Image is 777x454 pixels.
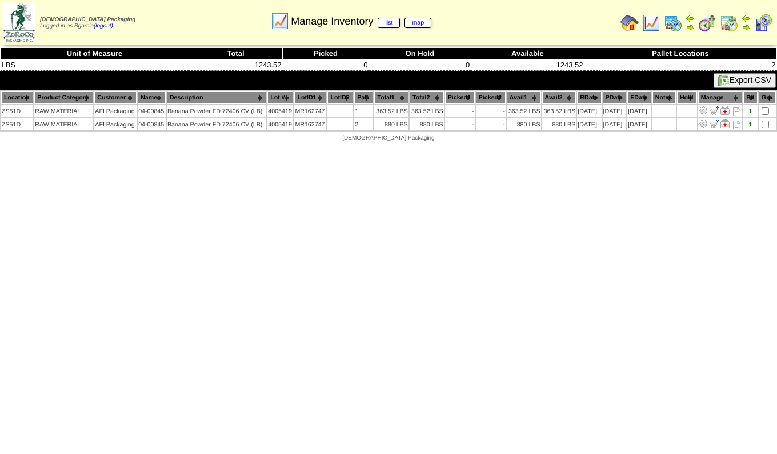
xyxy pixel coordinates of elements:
[710,106,719,115] img: Move
[3,3,35,42] img: zoroco-logo-small.webp
[374,91,408,104] th: Total1
[189,59,282,71] td: 1243.52
[742,23,751,32] img: arrowright.gif
[507,118,541,130] td: 880 LBS
[94,23,113,29] a: (logout)
[471,59,584,71] td: 1243.52
[94,91,137,104] th: Customer
[138,105,166,117] td: 04-00845
[686,23,695,32] img: arrowright.gif
[40,17,135,29] span: Logged in as Bgarcia
[1,59,189,71] td: LBS
[627,105,651,117] td: [DATE]
[354,118,373,130] td: 2
[34,91,93,104] th: Product Category
[744,121,756,128] div: 1
[342,135,434,141] span: [DEMOGRAPHIC_DATA] Packaging
[652,91,676,104] th: Notes
[677,91,697,104] th: Hold
[369,48,471,59] th: On Hold
[627,91,651,104] th: EDate
[733,107,740,116] i: Note
[1,105,33,117] td: ZS51D
[1,48,189,59] th: Unit of Measure
[718,75,730,86] img: excel.gif
[476,105,506,117] td: -
[410,105,444,117] td: 363.52 LBS
[542,118,576,130] td: 880 LBS
[714,73,776,88] button: Export CSV
[94,118,137,130] td: AFI Packaging
[698,91,743,104] th: Manage
[283,48,369,59] th: Picked
[34,105,93,117] td: RAW MATERIAL
[642,14,660,32] img: line_graph.gif
[720,106,730,115] img: Manage Hold
[189,48,282,59] th: Total
[94,105,137,117] td: AFI Packaging
[410,118,444,130] td: 880 LBS
[445,91,475,104] th: Picked1
[291,15,431,27] span: Manage Inventory
[759,91,776,104] th: Grp
[138,118,166,130] td: 04-00845
[1,91,33,104] th: Location
[476,118,506,130] td: -
[627,118,651,130] td: [DATE]
[507,105,541,117] td: 363.52 LBS
[404,18,431,28] a: map
[271,12,289,30] img: line_graph.gif
[743,91,757,104] th: Plt
[476,91,506,104] th: Picked2
[294,91,326,104] th: LotID1
[354,91,373,104] th: Pal#
[471,48,584,59] th: Available
[720,119,730,128] img: Manage Hold
[733,121,740,129] i: Note
[410,91,444,104] th: Total2
[378,18,400,28] a: list
[710,119,719,128] img: Move
[267,105,293,117] td: 4005419
[542,105,576,117] td: 363.52 LBS
[1,118,33,130] td: ZS51D
[584,59,777,71] td: 2
[374,118,408,130] td: 880 LBS
[294,118,326,130] td: MR162747
[138,91,166,104] th: Name
[664,14,682,32] img: calendarprod.gif
[283,59,369,71] td: 0
[577,91,601,104] th: RDate
[445,118,475,130] td: -
[603,105,627,117] td: [DATE]
[445,105,475,117] td: -
[369,59,471,71] td: 0
[167,105,266,117] td: Banana Powder FD 72406 CV (LB)
[34,118,93,130] td: RAW MATERIAL
[507,91,541,104] th: Avail1
[584,48,777,59] th: Pallet Locations
[603,91,627,104] th: PDate
[354,105,373,117] td: 1
[699,106,708,115] img: Adjust
[744,108,756,115] div: 1
[577,118,601,130] td: [DATE]
[699,119,708,128] img: Adjust
[374,105,408,117] td: 363.52 LBS
[686,14,695,23] img: arrowleft.gif
[267,118,293,130] td: 4005419
[698,14,716,32] img: calendarblend.gif
[742,14,751,23] img: arrowleft.gif
[754,14,772,32] img: calendarcustomer.gif
[167,91,266,104] th: Description
[577,105,601,117] td: [DATE]
[327,91,353,104] th: LotID2
[603,118,627,130] td: [DATE]
[294,105,326,117] td: MR162747
[542,91,576,104] th: Avail2
[267,91,293,104] th: Lot #
[40,17,135,23] span: [DEMOGRAPHIC_DATA] Packaging
[720,14,738,32] img: calendarinout.gif
[620,14,639,32] img: home.gif
[167,118,266,130] td: Banana Powder FD 72406 CV (LB)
